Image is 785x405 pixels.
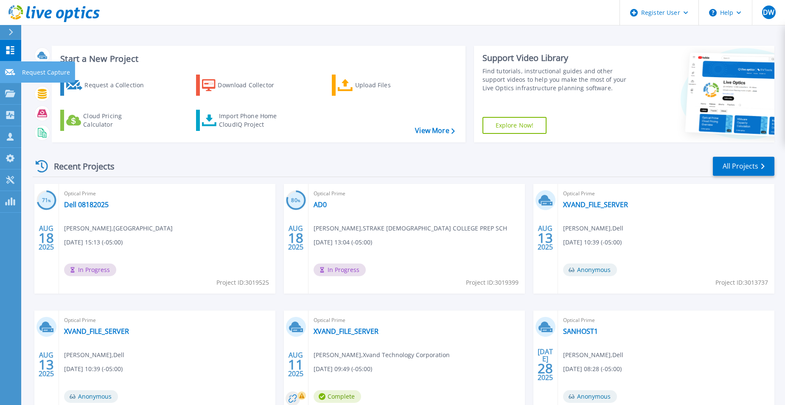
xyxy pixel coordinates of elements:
[60,54,454,64] h3: Start a New Project
[482,67,635,92] div: Find tutorials, instructional guides and other support videos to help you make the most of your L...
[64,224,173,233] span: [PERSON_NAME] , [GEOGRAPHIC_DATA]
[563,238,622,247] span: [DATE] 10:39 (-05:00)
[36,196,56,205] h3: 71
[22,61,70,83] p: Request Capture
[64,316,270,325] span: Optical Prime
[563,200,628,209] a: XVAND_FILE_SERVER
[60,75,155,96] a: Request a Collection
[297,198,300,203] span: %
[713,157,774,176] a: All Projects
[314,316,520,325] span: Optical Prime
[39,361,54,368] span: 13
[33,156,126,177] div: Recent Projects
[288,349,304,380] div: AUG 2025
[288,222,304,253] div: AUG 2025
[314,327,378,336] a: XVAND_FILE_SERVER
[563,189,769,198] span: Optical Prime
[466,278,519,287] span: Project ID: 3019399
[83,112,151,129] div: Cloud Pricing Calculator
[64,350,124,360] span: [PERSON_NAME] , Dell
[538,234,553,241] span: 13
[64,327,129,336] a: XVAND_FILE_SERVER
[563,264,617,276] span: Anonymous
[314,390,361,403] span: Complete
[38,349,54,380] div: AUG 2025
[38,222,54,253] div: AUG 2025
[60,110,155,131] a: Cloud Pricing Calculator
[314,200,327,209] a: AD0
[314,264,366,276] span: In Progress
[219,112,285,129] div: Import Phone Home CloudIQ Project
[482,117,547,134] a: Explore Now!
[314,224,507,233] span: [PERSON_NAME] , STRAKE [DEMOGRAPHIC_DATA] COLLEGE PREP SCH
[288,361,303,368] span: 11
[196,75,291,96] a: Download Collector
[563,390,617,403] span: Anonymous
[84,77,152,94] div: Request a Collection
[563,224,623,233] span: [PERSON_NAME] , Dell
[314,189,520,198] span: Optical Prime
[538,365,553,372] span: 28
[64,390,118,403] span: Anonymous
[218,77,286,94] div: Download Collector
[563,316,769,325] span: Optical Prime
[39,234,54,241] span: 18
[563,350,623,360] span: [PERSON_NAME] , Dell
[563,364,622,374] span: [DATE] 08:28 (-05:00)
[537,349,553,380] div: [DATE] 2025
[48,198,51,203] span: %
[64,189,270,198] span: Optical Prime
[537,222,553,253] div: AUG 2025
[64,264,116,276] span: In Progress
[314,238,372,247] span: [DATE] 13:04 (-05:00)
[763,9,774,16] span: DW
[288,234,303,241] span: 18
[563,327,598,336] a: SANHOST1
[314,350,450,360] span: [PERSON_NAME] , Xvand Technology Corporation
[64,364,123,374] span: [DATE] 10:39 (-05:00)
[715,278,768,287] span: Project ID: 3013737
[64,238,123,247] span: [DATE] 15:13 (-05:00)
[355,77,423,94] div: Upload Files
[415,127,454,135] a: View More
[482,53,635,64] div: Support Video Library
[314,364,372,374] span: [DATE] 09:49 (-05:00)
[64,200,109,209] a: Dell 08182025
[332,75,426,96] a: Upload Files
[216,278,269,287] span: Project ID: 3019525
[286,196,306,205] h3: 80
